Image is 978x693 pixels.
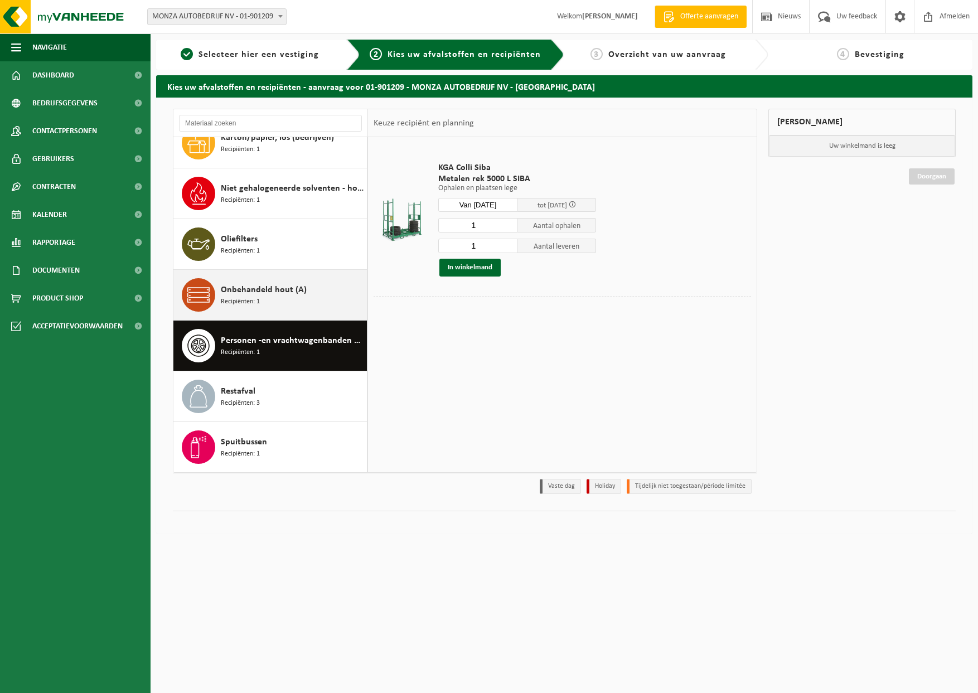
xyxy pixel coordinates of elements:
span: Selecteer hier een vestiging [198,50,319,59]
span: Acceptatievoorwaarden [32,312,123,340]
span: KGA Colli Siba [438,162,596,173]
div: [PERSON_NAME] [768,109,956,135]
button: In winkelmand [439,259,501,277]
span: Dashboard [32,61,74,89]
span: Personen -en vrachtwagenbanden met en zonder velg [221,334,364,347]
span: Kies uw afvalstoffen en recipiënten [388,50,541,59]
button: Oliefilters Recipiënten: 1 [173,219,367,270]
span: MONZA AUTOBEDRIJF NV - 01-901209 [148,9,286,25]
button: Personen -en vrachtwagenbanden met en zonder velg Recipiënten: 1 [173,321,367,371]
span: Karton/papier, los (bedrijven) [221,131,334,144]
span: Recipiënten: 1 [221,297,260,307]
span: Aantal leveren [517,239,597,253]
span: Documenten [32,256,80,284]
span: MONZA AUTOBEDRIJF NV - 01-901209 [147,8,287,25]
span: Navigatie [32,33,67,61]
span: 2 [370,48,382,60]
span: Recipiënten: 1 [221,144,260,155]
span: Onbehandeld hout (A) [221,283,307,297]
span: Recipiënten: 1 [221,195,260,206]
input: Materiaal zoeken [179,115,362,132]
li: Tijdelijk niet toegestaan/période limitée [627,479,752,494]
button: Onbehandeld hout (A) Recipiënten: 1 [173,270,367,321]
span: Metalen rek 5000 L SIBA [438,173,596,185]
div: Keuze recipiënt en planning [368,109,480,137]
span: Gebruikers [32,145,74,173]
span: Recipiënten: 1 [221,449,260,459]
span: Overzicht van uw aanvraag [608,50,726,59]
h2: Kies uw afvalstoffen en recipiënten - aanvraag voor 01-901209 - MONZA AUTOBEDRIJF NV - [GEOGRAPHI... [156,75,972,97]
span: Recipiënten: 1 [221,246,260,256]
p: Ophalen en plaatsen lege [438,185,596,192]
span: Restafval [221,385,255,398]
span: Recipiënten: 3 [221,398,260,409]
a: 1Selecteer hier een vestiging [162,48,338,61]
span: 4 [837,48,849,60]
span: Offerte aanvragen [677,11,741,22]
span: Aantal ophalen [517,218,597,232]
button: Restafval Recipiënten: 3 [173,371,367,422]
button: Karton/papier, los (bedrijven) Recipiënten: 1 [173,118,367,168]
span: Bevestiging [855,50,904,59]
span: Spuitbussen [221,435,267,449]
span: 1 [181,48,193,60]
button: Niet gehalogeneerde solventen - hoogcalorisch in 200lt-vat Recipiënten: 1 [173,168,367,219]
li: Holiday [587,479,621,494]
span: Niet gehalogeneerde solventen - hoogcalorisch in 200lt-vat [221,182,364,195]
span: tot [DATE] [538,202,567,209]
span: Contracten [32,173,76,201]
span: Kalender [32,201,67,229]
span: Bedrijfsgegevens [32,89,98,117]
span: Product Shop [32,284,83,312]
span: Oliefilters [221,232,258,246]
a: Doorgaan [909,168,955,185]
li: Vaste dag [540,479,581,494]
span: Recipiënten: 1 [221,347,260,358]
span: 3 [590,48,603,60]
span: Rapportage [32,229,75,256]
span: Contactpersonen [32,117,97,145]
strong: [PERSON_NAME] [582,12,638,21]
button: Spuitbussen Recipiënten: 1 [173,422,367,472]
a: Offerte aanvragen [655,6,747,28]
input: Selecteer datum [438,198,517,212]
p: Uw winkelmand is leeg [769,135,955,157]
